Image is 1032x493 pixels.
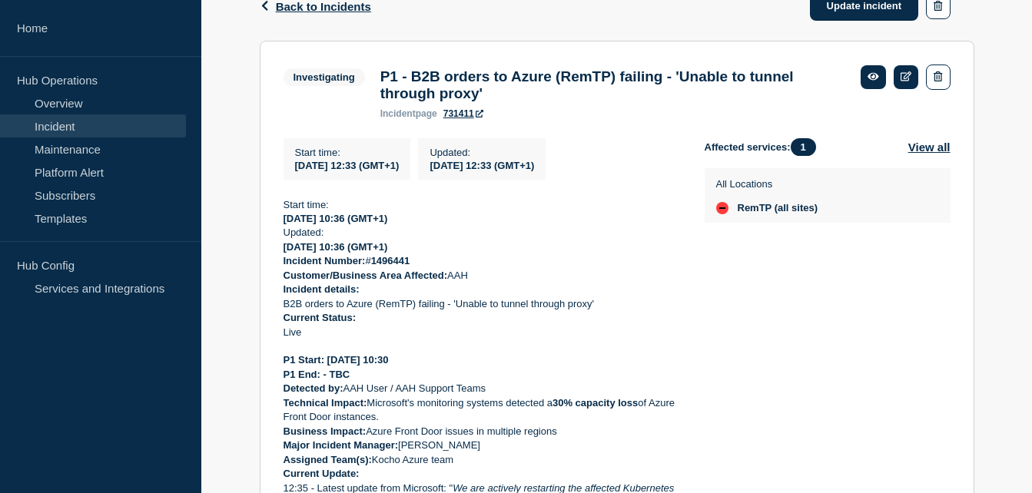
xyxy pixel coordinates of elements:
strong: Assigned Team(s): [284,454,372,465]
strong: Incident Number: [284,255,366,266]
p: Updated: [284,226,680,240]
p: Azure Front Door issues in multiple regions [284,425,680,438]
p: AAH User / AAH Support Teams [284,382,680,395]
p: Updated : [430,147,534,158]
strong: Incident details: [284,283,360,295]
p: Start time : [295,147,400,158]
span: [DATE] 12:33 (GMT+1) [295,160,400,171]
strong: Detected by: [284,382,343,394]
span: RemTP (all sites) [738,202,818,214]
strong: Customer/Business Area Affected: [284,270,448,281]
p: All Locations [716,178,818,190]
strong: Current Update: [284,468,360,479]
p: Microsoft's monitoring systems detected a of Azure Front Door instances. [284,396,680,425]
p: Start time: [284,198,680,212]
strong: 1496441 [371,255,410,266]
strong: P1 End: - TBC [284,369,350,380]
span: 1 [791,138,816,156]
p: # [284,254,680,268]
p: AAH [284,269,680,283]
span: Investigating [284,68,365,86]
p: B2B orders to Azure (RemTP) failing - 'Unable to tunnel through proxy' [284,297,680,311]
strong: [DATE] 10:36 (GMT+1) [284,241,388,253]
p: [PERSON_NAME] [284,438,680,452]
h3: P1 - B2B orders to Azure (RemTP) failing - 'Unable to tunnel through proxy' [380,68,845,102]
strong: P1 Start: [DATE] 10:30 [284,354,389,366]
strong: Business Impact: [284,425,367,437]
button: View all [908,138,951,156]
strong: Technical Impact: [284,397,367,409]
strong: Major Incident Manager: [284,439,399,451]
p: page [380,108,437,119]
div: [DATE] 12:33 (GMT+1) [430,158,534,171]
span: Affected services: [705,138,824,156]
p: Live [284,326,680,339]
div: down [716,202,728,214]
strong: 30% capacity loss [553,397,638,409]
strong: [DATE] 10:36 (GMT+1) [284,213,388,224]
span: incident [380,108,416,119]
strong: Current Status: [284,312,357,323]
a: 731411 [443,108,483,119]
p: Kocho Azure team [284,453,680,467]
